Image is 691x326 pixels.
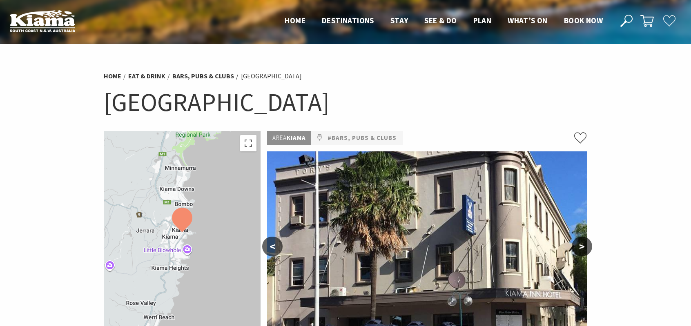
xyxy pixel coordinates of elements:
[128,72,165,80] a: Eat & Drink
[267,131,311,145] p: Kiama
[390,16,408,25] span: Stay
[262,237,283,256] button: <
[285,16,305,25] span: Home
[424,16,457,25] span: See & Do
[564,16,603,25] span: Book now
[272,134,287,142] span: Area
[508,16,548,25] span: What’s On
[172,72,234,80] a: Bars, Pubs & Clubs
[104,72,121,80] a: Home
[322,16,374,25] span: Destinations
[10,10,75,32] img: Kiama Logo
[240,135,256,151] button: Toggle fullscreen view
[328,133,397,143] a: #Bars, Pubs & Clubs
[104,86,587,119] h1: [GEOGRAPHIC_DATA]
[473,16,492,25] span: Plan
[572,237,592,256] button: >
[241,71,302,82] li: [GEOGRAPHIC_DATA]
[276,14,611,28] nav: Main Menu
